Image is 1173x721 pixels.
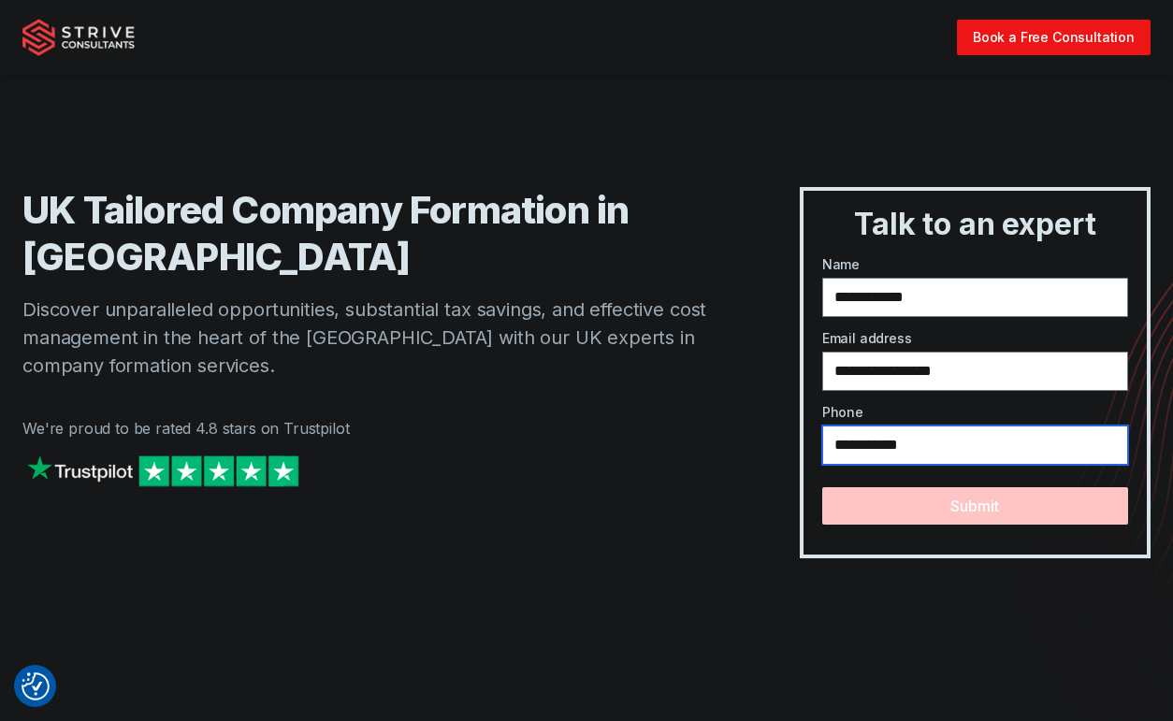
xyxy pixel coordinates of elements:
img: Revisit consent button [22,672,50,700]
label: Name [822,254,1128,274]
p: Discover unparalleled opportunities, substantial tax savings, and effective cost management in th... [22,296,725,380]
label: Email address [822,328,1128,348]
label: Phone [822,402,1128,422]
h1: UK Tailored Company Formation in [GEOGRAPHIC_DATA] [22,187,725,281]
button: Consent Preferences [22,672,50,700]
a: Book a Free Consultation [957,20,1151,54]
h3: Talk to an expert [811,206,1139,243]
button: Submit [822,487,1128,525]
img: Strive Consultants [22,19,135,56]
img: Strive on Trustpilot [22,451,303,491]
p: We're proud to be rated 4.8 stars on Trustpilot [22,417,725,440]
